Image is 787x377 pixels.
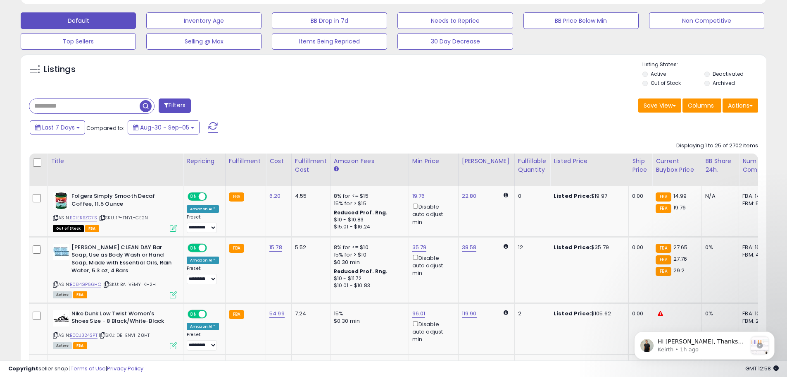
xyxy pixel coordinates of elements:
a: 22.80 [462,192,477,200]
div: Preset: [187,214,219,233]
button: 30 Day Decrease [397,33,513,50]
div: $19.97 [554,192,622,200]
a: 35.79 [412,243,427,252]
div: FBA: 16 [742,244,770,251]
div: Amazon Fees [334,157,405,166]
button: Inventory Age [146,12,262,29]
div: Amazon AI * [187,257,219,264]
div: Listed Price [554,157,625,166]
div: 0 [518,192,544,200]
div: 4.55 [295,192,324,200]
a: 38.58 [462,243,477,252]
div: Preset: [187,332,219,351]
div: $15.01 - $16.24 [334,223,402,231]
div: Title [51,157,180,166]
div: $35.79 [554,244,622,251]
div: Cost [269,157,288,166]
b: Listed Price: [554,243,591,251]
a: B0CJ324SPT [70,332,97,339]
span: ON [188,193,199,200]
button: Non Competitive [649,12,764,29]
div: ASIN: [53,192,177,231]
div: 0.00 [632,244,646,251]
div: Fulfillment [229,157,262,166]
div: 7.24 [295,310,324,317]
div: Num of Comp. [742,157,773,174]
div: $0.30 min [334,259,402,266]
button: Items Being Repriced [272,33,387,50]
div: 8% for <= $10 [334,244,402,251]
span: Aug-30 - Sep-05 [140,123,189,132]
a: Privacy Policy [107,365,143,372]
span: 27.65 [673,243,688,251]
div: 12 [518,244,544,251]
div: $0.30 min [334,317,402,325]
span: OFF [206,310,219,317]
div: $10.01 - $10.83 [334,282,402,289]
div: ASIN: [53,310,177,348]
b: Reduced Prof. Rng. [334,268,388,275]
div: Ship Price [632,157,649,174]
span: All listings currently available for purchase on Amazon [53,342,72,349]
div: seller snap | | [8,365,143,373]
div: FBM: 4 [742,251,770,259]
b: Listed Price: [554,192,591,200]
span: | SKU: BA-VEMY-KH2H [102,281,156,288]
div: 15% for > $10 [334,251,402,259]
div: [PERSON_NAME] [462,157,511,166]
button: Last 7 Days [30,120,85,134]
b: Reduced Prof. Rng. [334,209,388,216]
div: Disable auto adjust min [412,319,452,343]
span: All listings currently available for purchase on Amazon [53,291,72,298]
iframe: Intercom notifications message [622,315,787,373]
span: 27.76 [673,255,687,263]
button: Top Sellers [21,33,136,50]
button: BB Price Below Min [523,12,639,29]
div: Repricing [187,157,222,166]
img: 312hUsOtBRL._SL40_.jpg [53,310,69,327]
small: FBA [656,192,671,202]
span: 19.76 [673,204,686,211]
b: [PERSON_NAME] CLEAN DAY Bar Soap, Use as Body Wash or Hand Soap, Made with Essential Oils, Rain W... [71,244,172,276]
strong: Copyright [8,365,38,372]
span: Last 7 Days [42,123,75,132]
div: $10 - $11.72 [334,275,402,282]
div: $10 - $10.83 [334,216,402,223]
div: 0.00 [632,192,646,200]
small: FBA [656,255,671,264]
small: FBA [656,244,671,253]
button: Actions [723,98,758,113]
div: N/A [705,192,732,200]
small: FBA [229,192,244,202]
div: BB Share 24h. [705,157,735,174]
button: Filters [159,98,191,113]
span: 14.99 [673,192,687,200]
button: BB Drop in 7d [272,12,387,29]
b: Nike Dunk Low Twist Women's Shoes Size - 8 Black/White-Black [71,310,172,327]
button: Save View [638,98,681,113]
a: Terms of Use [71,365,106,372]
div: Amazon AI * [187,205,219,213]
div: 0.00 [632,310,646,317]
b: Listed Price: [554,310,591,317]
span: FBA [73,291,87,298]
span: OFF [206,193,219,200]
div: 2 [518,310,544,317]
small: FBA [229,310,244,319]
a: 96.01 [412,310,426,318]
span: | SKU: 1P-TNYL-CE2N [98,214,148,221]
span: FBA [73,342,87,349]
div: 0% [705,310,732,317]
div: FBA: 10 [742,310,770,317]
div: ASIN: [53,244,177,298]
a: 54.99 [269,310,285,318]
div: Fulfillment Cost [295,157,327,174]
div: FBM: 5 [742,200,770,207]
span: All listings that are currently out of stock and unavailable for purchase on Amazon [53,225,84,232]
span: FBA [85,225,99,232]
a: 6.20 [269,192,281,200]
div: Disable auto adjust min [412,253,452,277]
